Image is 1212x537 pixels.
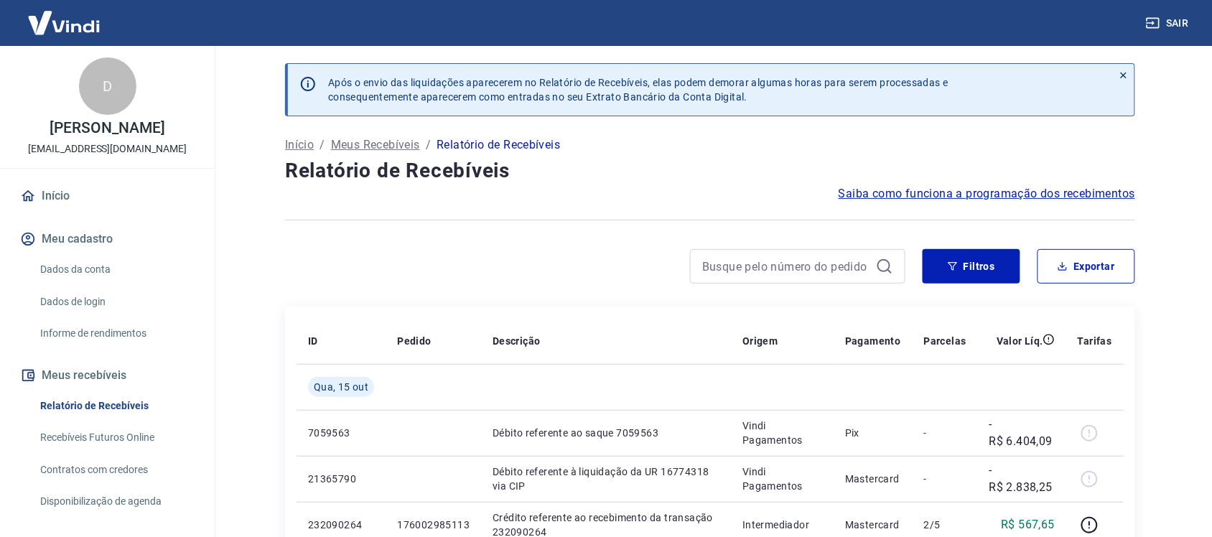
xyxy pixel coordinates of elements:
p: Vindi Pagamentos [742,464,822,493]
button: Meus recebíveis [17,360,197,391]
p: Débito referente ao saque 7059563 [493,426,719,440]
button: Sair [1143,10,1195,37]
p: ID [308,334,318,348]
button: Meu cadastro [17,223,197,255]
p: Vindi Pagamentos [742,419,822,447]
p: Pagamento [845,334,901,348]
span: Qua, 15 out [314,380,368,394]
input: Busque pelo número do pedido [702,256,870,277]
a: Início [17,180,197,212]
p: Mastercard [845,472,901,486]
p: Parcelas [924,334,966,348]
p: 21365790 [308,472,374,486]
button: Exportar [1038,249,1135,284]
a: Disponibilização de agenda [34,487,197,516]
a: Início [285,136,314,154]
p: R$ 567,65 [1002,516,1055,533]
p: Mastercard [845,518,901,532]
h4: Relatório de Recebíveis [285,157,1135,185]
p: [PERSON_NAME] [50,121,164,136]
a: Relatório de Recebíveis [34,391,197,421]
a: Contratos com credores [34,455,197,485]
p: / [320,136,325,154]
p: 2/5 [924,518,966,532]
p: Valor Líq. [997,334,1043,348]
a: Saiba como funciona a programação dos recebimentos [839,185,1135,202]
p: Origem [742,334,778,348]
p: Pedido [397,334,431,348]
p: Intermediador [742,518,822,532]
p: - [924,472,966,486]
p: [EMAIL_ADDRESS][DOMAIN_NAME] [28,141,187,157]
p: Pix [845,426,901,440]
p: Débito referente à liquidação da UR 16774318 via CIP [493,464,719,493]
button: Filtros [923,249,1020,284]
a: Recebíveis Futuros Online [34,423,197,452]
p: -R$ 6.404,09 [989,416,1055,450]
p: Relatório de Recebíveis [437,136,560,154]
a: Meus Recebíveis [331,136,420,154]
p: 7059563 [308,426,374,440]
p: 176002985113 [397,518,470,532]
p: -R$ 2.838,25 [989,462,1055,496]
div: D [79,57,136,115]
p: - [924,426,966,440]
p: Descrição [493,334,541,348]
a: Informe de rendimentos [34,319,197,348]
p: Tarifas [1078,334,1112,348]
p: 232090264 [308,518,374,532]
img: Vindi [17,1,111,45]
a: Dados de login [34,287,197,317]
p: Após o envio das liquidações aparecerem no Relatório de Recebíveis, elas podem demorar algumas ho... [328,75,948,104]
a: Dados da conta [34,255,197,284]
p: / [426,136,431,154]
